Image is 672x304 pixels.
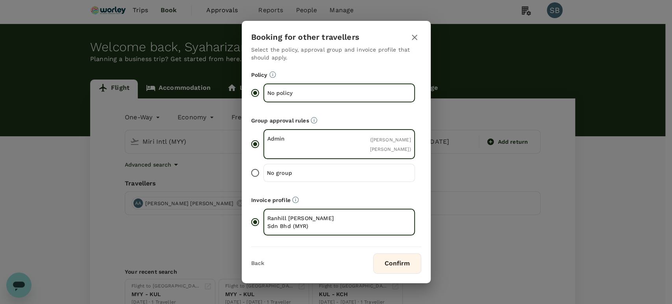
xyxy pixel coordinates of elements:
p: Policy [251,71,421,79]
button: Confirm [373,253,421,274]
button: Back [251,260,264,267]
span: ( [PERSON_NAME] [PERSON_NAME] ) [370,137,411,152]
p: Ranhill [PERSON_NAME] Sdn Bhd (MYR) [267,214,339,230]
h3: Booking for other travellers [251,33,359,42]
p: Select the policy, approval group and invoice profile that should apply. [251,46,421,61]
p: Admin [267,135,339,143]
svg: Default approvers or custom approval rules (if available) are based on the user group. [311,117,317,124]
svg: Booking restrictions are based on the selected travel policy. [269,71,276,78]
p: Group approval rules [251,117,421,124]
p: No policy [267,89,339,97]
p: No group [267,169,339,177]
p: Invoice profile [251,196,421,204]
svg: The payment currency and company information are based on the selected invoice profile. [292,196,299,203]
